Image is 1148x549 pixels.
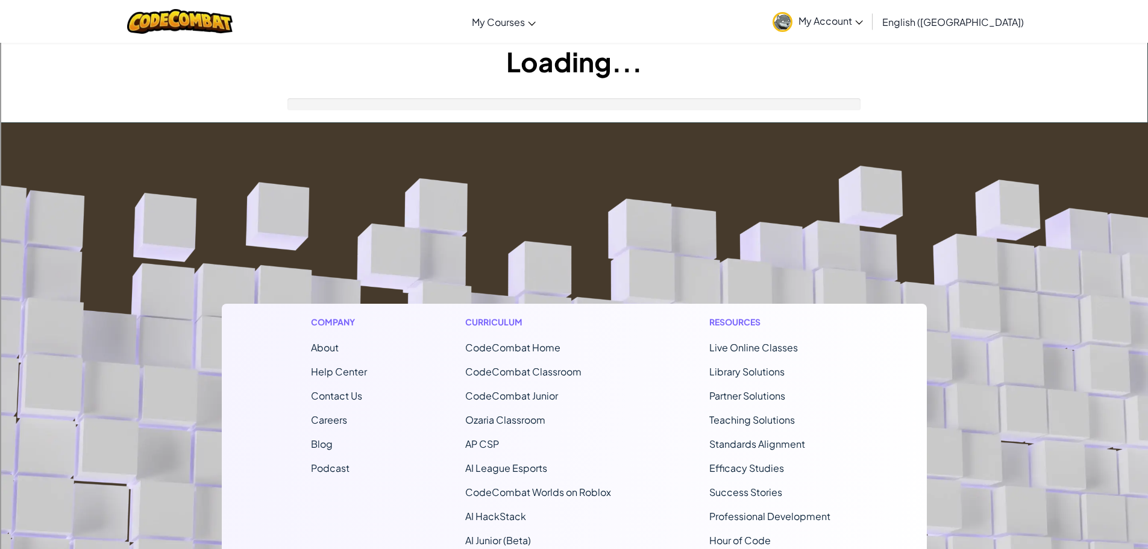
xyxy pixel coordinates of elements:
[882,16,1024,28] span: English ([GEOGRAPHIC_DATA])
[773,12,792,32] img: avatar
[466,5,542,38] a: My Courses
[472,16,525,28] span: My Courses
[798,14,863,27] span: My Account
[876,5,1030,38] a: English ([GEOGRAPHIC_DATA])
[127,9,233,34] img: CodeCombat logo
[767,2,869,40] a: My Account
